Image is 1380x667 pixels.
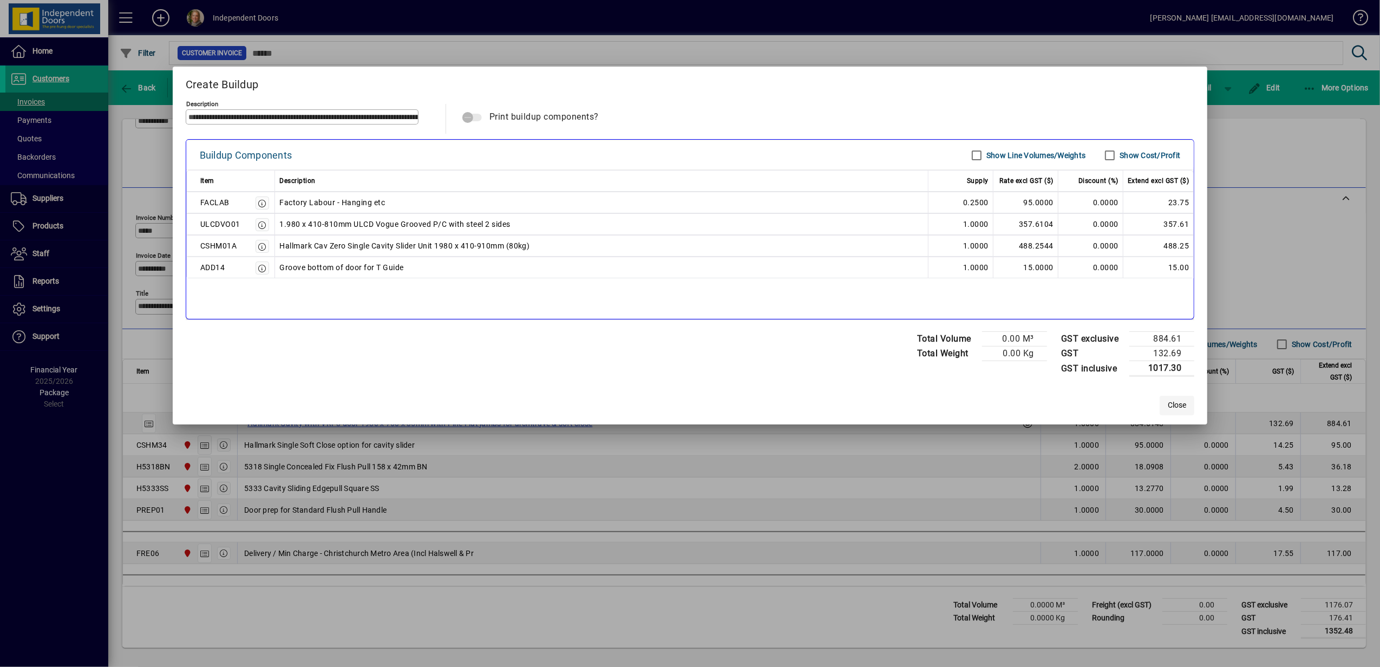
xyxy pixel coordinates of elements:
[200,239,237,252] div: CSHM01A
[1058,213,1123,235] td: 0.0000
[275,257,928,278] td: Groove bottom of door for T Guide
[275,213,928,235] td: 1.980 x 410-810mm ULCD Vogue Grooved P/C with steel 2 sides
[1056,346,1130,361] td: GST
[982,346,1047,361] td: 0.00 Kg
[912,346,982,361] td: Total Weight
[928,192,993,213] td: 0.2500
[200,147,292,164] div: Buildup Components
[186,100,218,108] mat-label: Description
[200,261,225,274] div: ADD14
[200,218,240,231] div: ULCDVO01
[967,174,989,187] span: Supply
[1168,400,1186,411] span: Close
[1128,174,1189,187] span: Extend excl GST ($)
[928,213,993,235] td: 1.0000
[984,150,1085,161] label: Show Line Volumes/Weights
[1129,361,1194,376] td: 1017.30
[1160,396,1194,415] button: Close
[1129,332,1194,346] td: 884.61
[1058,235,1123,257] td: 0.0000
[998,218,1054,231] div: 357.6104
[1123,213,1194,235] td: 357.61
[1117,150,1180,161] label: Show Cost/Profit
[998,239,1054,252] div: 488.2544
[1129,346,1194,361] td: 132.69
[200,196,230,209] div: FACLAB
[173,67,1208,98] h2: Create Buildup
[1123,192,1194,213] td: 23.75
[999,174,1054,187] span: Rate excl GST ($)
[998,196,1054,209] div: 95.0000
[489,112,599,122] span: Print buildup components?
[912,332,982,346] td: Total Volume
[1123,235,1194,257] td: 488.25
[279,174,316,187] span: Description
[928,235,993,257] td: 1.0000
[1123,257,1194,278] td: 15.00
[982,332,1047,346] td: 0.00 M³
[998,261,1054,274] div: 15.0000
[1056,361,1130,376] td: GST inclusive
[928,257,993,278] td: 1.0000
[275,235,928,257] td: Hallmark Cav Zero Single Cavity Slider Unit 1980 x 410-910mm (80kg)
[1078,174,1119,187] span: Discount (%)
[1056,332,1130,346] td: GST exclusive
[275,192,928,213] td: Factory Labour - Hanging etc
[1058,192,1123,213] td: 0.0000
[200,174,214,187] span: Item
[1058,257,1123,278] td: 0.0000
